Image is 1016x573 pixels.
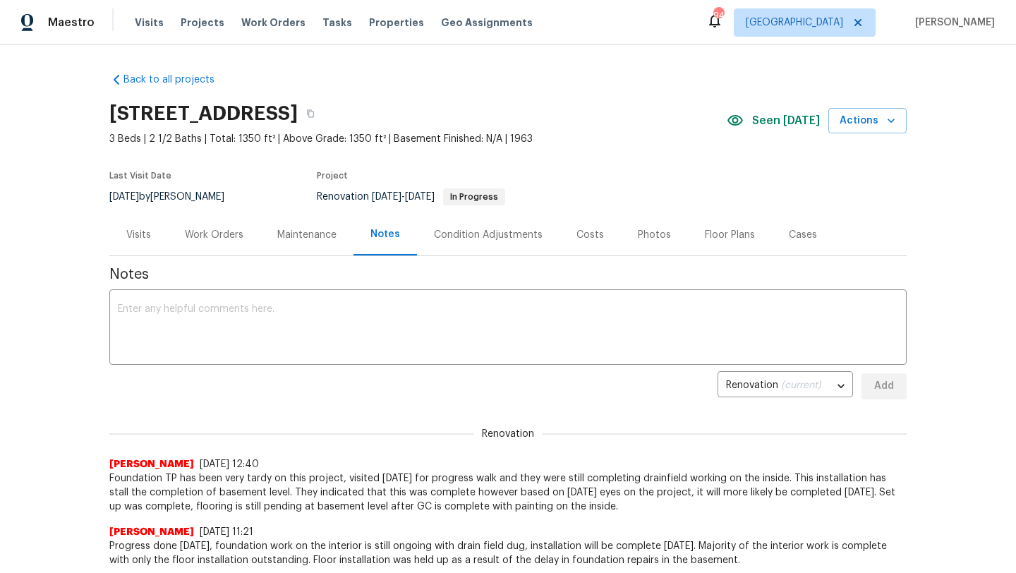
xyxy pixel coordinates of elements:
[109,471,907,514] span: Foundation TP has been very tardy on this project, visited [DATE] for progress walk and they were...
[434,228,543,242] div: Condition Adjustments
[828,108,907,134] button: Actions
[441,16,533,30] span: Geo Assignments
[705,228,755,242] div: Floor Plans
[109,192,139,202] span: [DATE]
[185,228,243,242] div: Work Orders
[746,16,843,30] span: [GEOGRAPHIC_DATA]
[317,192,505,202] span: Renovation
[109,132,727,146] span: 3 Beds | 2 1/2 Baths | Total: 1350 ft² | Above Grade: 1350 ft² | Basement Finished: N/A | 1963
[789,228,817,242] div: Cases
[109,267,907,282] span: Notes
[200,459,259,469] span: [DATE] 12:40
[298,101,323,126] button: Copy Address
[322,18,352,28] span: Tasks
[109,171,171,180] span: Last Visit Date
[109,188,241,205] div: by [PERSON_NAME]
[135,16,164,30] span: Visits
[369,16,424,30] span: Properties
[109,525,194,539] span: [PERSON_NAME]
[372,192,401,202] span: [DATE]
[638,228,671,242] div: Photos
[200,527,253,537] span: [DATE] 11:21
[277,228,337,242] div: Maintenance
[370,227,400,241] div: Notes
[109,73,245,87] a: Back to all projects
[909,16,995,30] span: [PERSON_NAME]
[752,114,820,128] span: Seen [DATE]
[241,16,306,30] span: Work Orders
[126,228,151,242] div: Visits
[48,16,95,30] span: Maestro
[718,369,853,404] div: Renovation (current)
[317,171,348,180] span: Project
[109,107,298,121] h2: [STREET_ADDRESS]
[576,228,604,242] div: Costs
[372,192,435,202] span: -
[109,539,907,567] span: Progress done [DATE], foundation work on the interior is still ongoing with drain field dug, inst...
[445,193,504,201] span: In Progress
[473,427,543,441] span: Renovation
[405,192,435,202] span: [DATE]
[781,380,821,390] span: (current)
[181,16,224,30] span: Projects
[840,112,895,130] span: Actions
[713,8,723,23] div: 94
[109,457,194,471] span: [PERSON_NAME]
